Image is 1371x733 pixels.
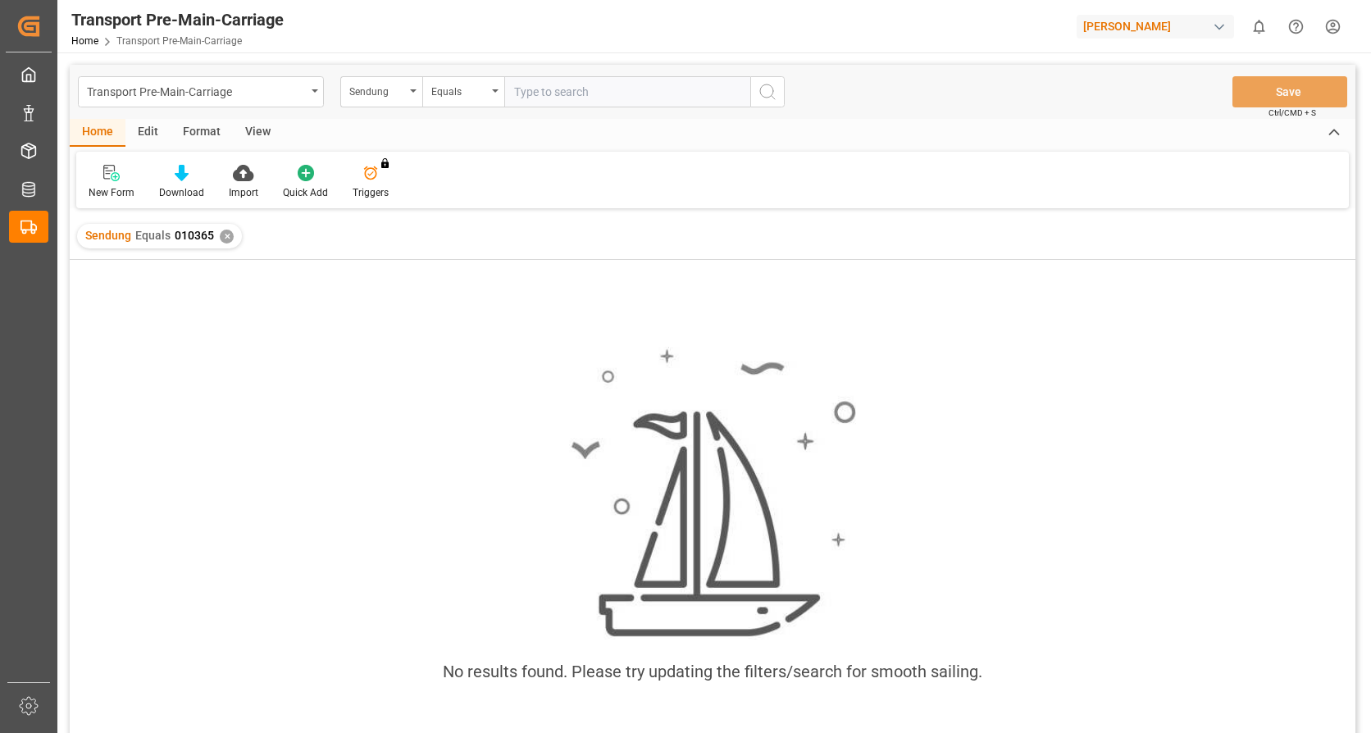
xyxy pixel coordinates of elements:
img: smooth_sailing.jpeg [569,347,856,640]
button: open menu [340,76,422,107]
button: Save [1232,76,1347,107]
div: Quick Add [283,185,328,200]
span: Sendung [85,229,131,242]
div: View [233,119,283,147]
button: Help Center [1278,8,1314,45]
input: Type to search [504,76,750,107]
span: Ctrl/CMD + S [1269,107,1316,119]
div: New Form [89,185,134,200]
span: 010365 [175,229,214,242]
div: Sendung [349,80,405,99]
div: Edit [125,119,171,147]
button: search button [750,76,785,107]
a: Home [71,35,98,47]
div: Format [171,119,233,147]
button: [PERSON_NAME] [1077,11,1241,42]
div: Equals [431,80,487,99]
div: ✕ [220,230,234,244]
div: Home [70,119,125,147]
div: Import [229,185,258,200]
button: open menu [78,76,324,107]
div: No results found. Please try updating the filters/search for smooth sailing. [443,659,982,684]
div: Transport Pre-Main-Carriage [87,80,306,101]
div: Transport Pre-Main-Carriage [71,7,284,32]
button: open menu [422,76,504,107]
button: show 0 new notifications [1241,8,1278,45]
span: Equals [135,229,171,242]
div: [PERSON_NAME] [1077,15,1234,39]
div: Download [159,185,204,200]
